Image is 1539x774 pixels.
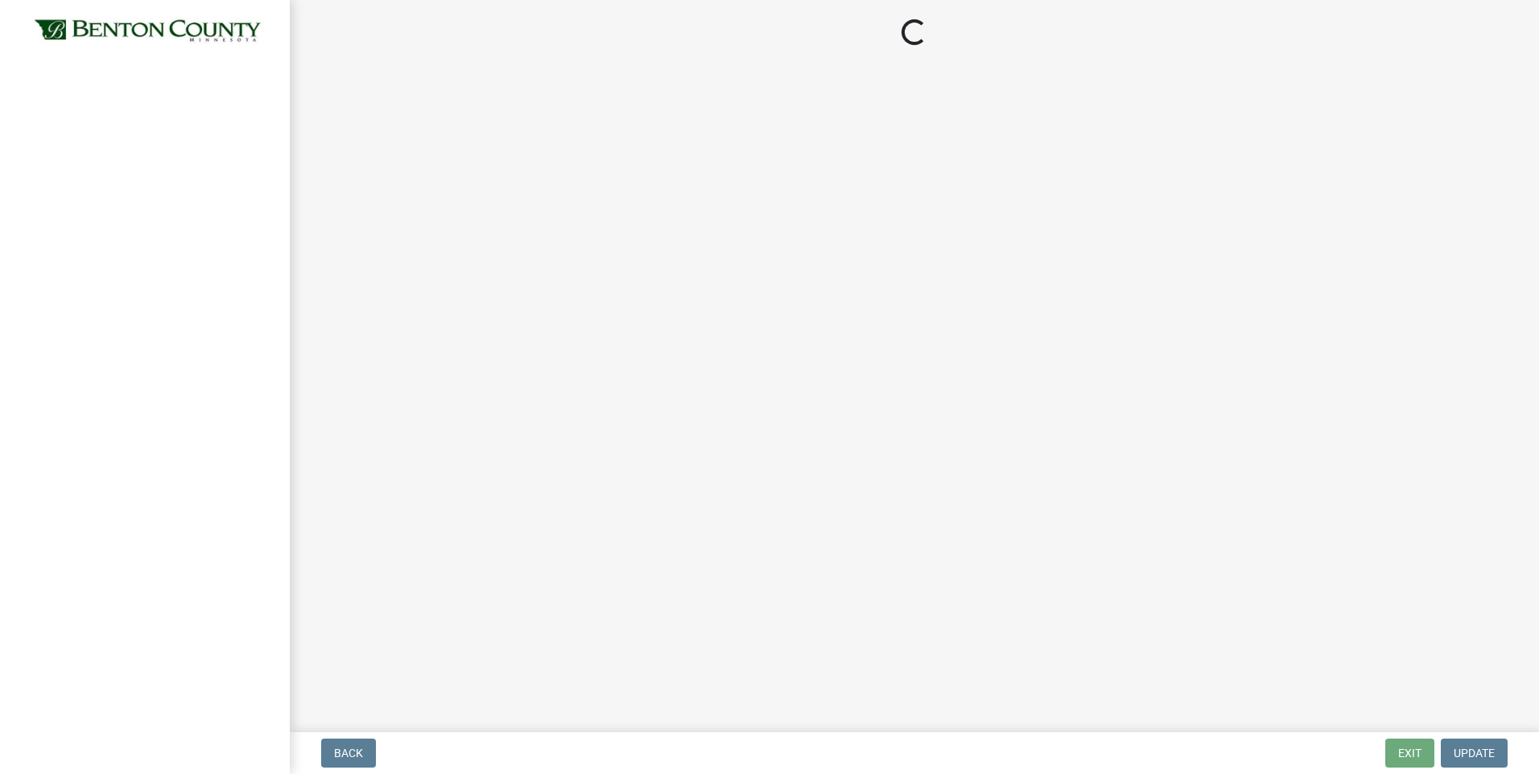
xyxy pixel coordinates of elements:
[1385,739,1434,768] button: Exit
[321,739,376,768] button: Back
[1454,747,1495,760] span: Update
[334,747,363,760] span: Back
[1441,739,1508,768] button: Update
[32,17,264,46] img: Benton County, Minnesota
